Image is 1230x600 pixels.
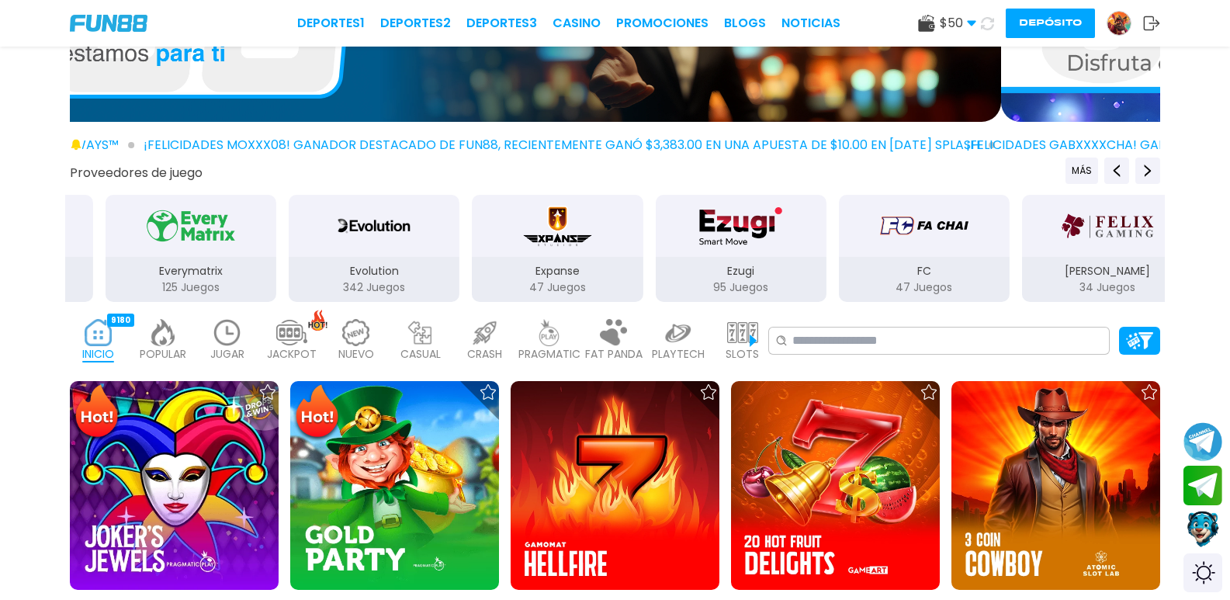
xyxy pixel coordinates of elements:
button: Join telegram channel [1183,421,1222,462]
a: NOTICIAS [781,14,840,33]
img: FC [875,204,972,248]
button: Depósito [1006,9,1095,38]
p: Ezugi [655,263,826,279]
p: FAT PANDA [585,346,643,362]
p: 47 Juegos [839,279,1010,296]
a: Avatar [1107,11,1143,36]
button: Evolution [282,193,466,303]
button: Proveedores de juego [70,165,203,181]
p: CRASH [467,346,502,362]
img: 20 Hot Fruit Delights [731,381,940,590]
div: 9180 [107,314,134,327]
p: 47 Juegos [472,279,643,296]
p: FC [839,263,1010,279]
img: playtech_light.webp [663,319,694,346]
span: ¡FELICIDADES moxxx08! GANADOR DESTACADO DE FUN88, RECIENTEMENTE GANÓ $3,383.00 EN UNA APUESTA DE ... [144,136,995,154]
span: $ 50 [940,14,976,33]
p: [PERSON_NAME] [1022,263,1193,279]
button: Everymatrix [99,193,282,303]
img: Gold Party [290,381,499,590]
img: Joker's Jewels [70,381,279,590]
button: FC [833,193,1016,303]
img: pragmatic_light.webp [534,319,565,346]
p: 95 Juegos [655,279,826,296]
img: Hot [71,383,122,443]
img: Company Logo [70,15,147,32]
button: Ezugi [649,193,832,303]
img: Hot [292,383,342,443]
img: home_active.webp [83,319,114,346]
button: Previous providers [1065,158,1098,184]
button: Previous providers [1104,158,1129,184]
p: 34 Juegos [1022,279,1193,296]
img: 3 Coin Cowboy [951,381,1160,590]
img: fat_panda_light.webp [598,319,629,346]
p: JACKPOT [267,346,317,362]
img: casual_light.webp [405,319,436,346]
p: 125 Juegos [106,279,276,296]
p: Expanse [472,263,643,279]
img: Felix [1058,204,1156,248]
div: Switch theme [1183,553,1222,592]
p: CASUAL [400,346,441,362]
img: slots_light.webp [727,319,758,346]
img: Expanse [521,204,594,248]
img: crash_light.webp [469,319,501,346]
a: Deportes2 [380,14,451,33]
button: Join telegram [1183,466,1222,506]
img: new_light.webp [341,319,372,346]
p: SLOTS [726,346,759,362]
p: PLAYTECH [652,346,705,362]
p: Evolution [289,263,459,279]
p: INICIO [82,346,114,362]
img: Avatar [1107,12,1131,35]
p: 342 Juegos [289,279,459,296]
a: Deportes3 [466,14,537,33]
button: Next providers [1135,158,1160,184]
a: Deportes1 [297,14,365,33]
p: Everymatrix [106,263,276,279]
img: popular_light.webp [147,319,178,346]
img: Ezugi [691,204,789,248]
button: Expanse [466,193,649,303]
img: Everymatrix [142,204,240,248]
a: CASINO [553,14,601,33]
a: Promociones [616,14,709,33]
img: hot [308,310,327,331]
img: jackpot_light.webp [276,319,307,346]
button: Felix [1016,193,1199,303]
button: Contact customer service [1183,509,1222,550]
a: BLOGS [724,14,766,33]
p: POPULAR [140,346,186,362]
img: Evolution [331,204,418,248]
img: Hellfire [511,381,719,590]
p: NUEVO [338,346,374,362]
p: PRAGMATIC [518,346,580,362]
img: Platform Filter [1126,332,1153,349]
img: recent_light.webp [212,319,243,346]
p: JUGAR [210,346,244,362]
